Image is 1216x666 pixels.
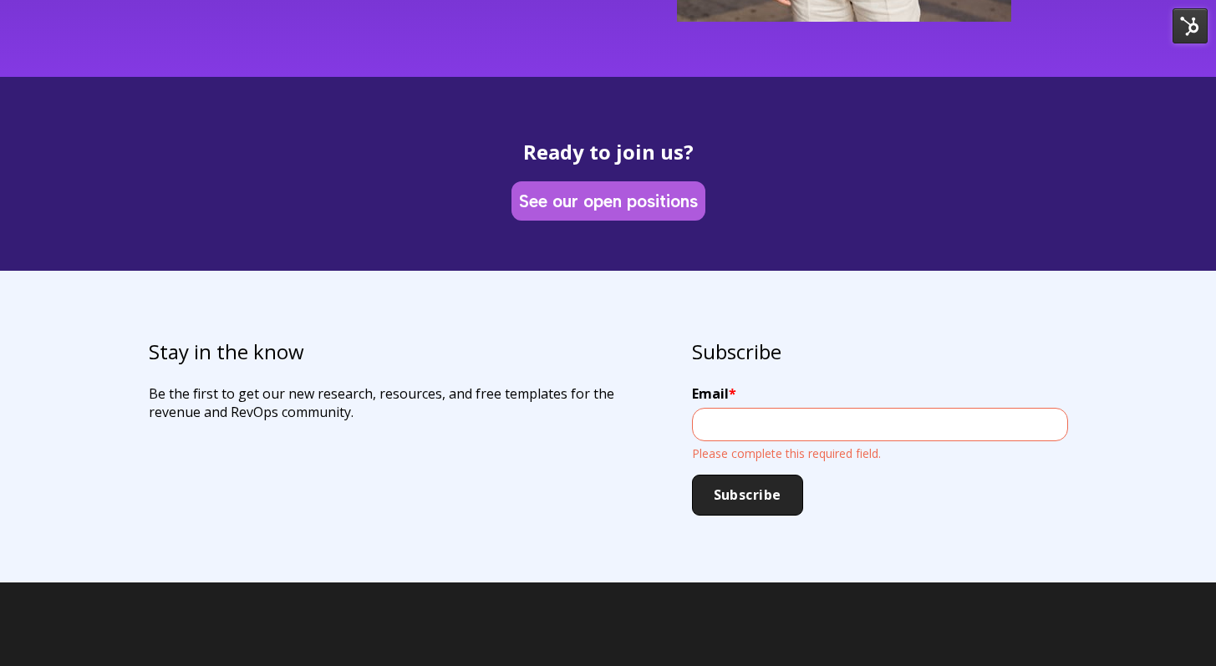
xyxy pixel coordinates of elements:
h3: Subscribe [692,338,1068,366]
h2: Ready to join us? [165,140,1051,163]
label: Please complete this required field. [692,445,1068,462]
img: HubSpot Tools Menu Toggle [1173,8,1208,43]
p: Be the first to get our new research, resources, and free templates for the revenue and RevOps co... [149,384,665,421]
input: Subscribe [692,475,803,516]
span: Email [692,384,729,403]
a: See our open positions [515,185,702,217]
h3: Stay in the know [149,338,665,366]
